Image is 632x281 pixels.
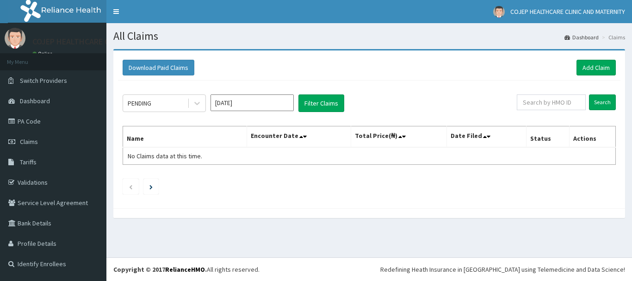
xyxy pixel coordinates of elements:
[5,28,25,49] img: User Image
[20,76,67,85] span: Switch Providers
[447,126,527,148] th: Date Filed
[211,94,294,111] input: Select Month and Year
[298,94,344,112] button: Filter Claims
[564,33,599,41] a: Dashboard
[128,99,151,108] div: PENDING
[569,126,615,148] th: Actions
[113,30,625,42] h1: All Claims
[247,126,351,148] th: Encounter Date
[517,94,586,110] input: Search by HMO ID
[20,97,50,105] span: Dashboard
[510,7,625,16] span: COJEP HEALTHCARE CLINIC AND MATERNITY
[165,265,205,274] a: RelianceHMO
[123,126,247,148] th: Name
[123,60,194,75] button: Download Paid Claims
[106,257,632,281] footer: All rights reserved.
[32,50,55,57] a: Online
[20,158,37,166] span: Tariffs
[129,182,133,191] a: Previous page
[20,137,38,146] span: Claims
[128,152,202,160] span: No Claims data at this time.
[113,265,207,274] strong: Copyright © 2017 .
[493,6,505,18] img: User Image
[589,94,616,110] input: Search
[380,265,625,274] div: Redefining Heath Insurance in [GEOGRAPHIC_DATA] using Telemedicine and Data Science!
[600,33,625,41] li: Claims
[32,37,188,46] p: COJEP HEALTHCARE CLINIC AND MATERNITY
[527,126,570,148] th: Status
[351,126,447,148] th: Total Price(₦)
[576,60,616,75] a: Add Claim
[149,182,153,191] a: Next page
